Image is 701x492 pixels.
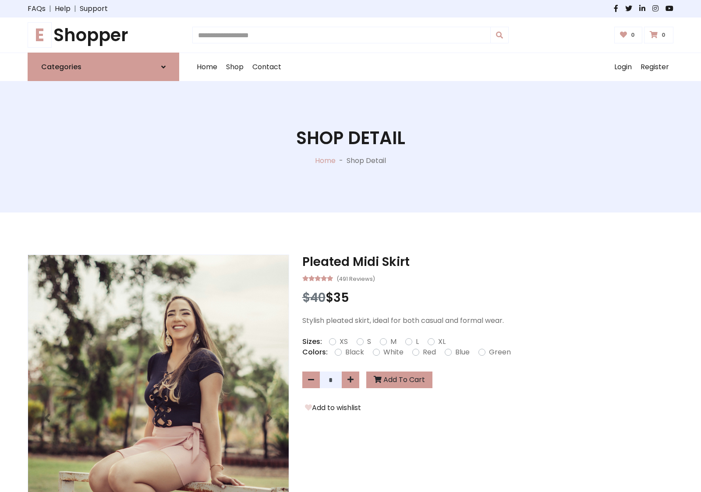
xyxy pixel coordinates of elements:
a: Contact [248,53,286,81]
span: | [46,4,55,14]
h3: $ [302,290,673,305]
a: Shop [222,53,248,81]
button: Add To Cart [366,372,432,388]
span: 0 [629,31,637,39]
p: Shop Detail [347,156,386,166]
label: Black [345,347,364,357]
h6: Categories [41,63,81,71]
a: Categories [28,53,179,81]
a: Help [55,4,71,14]
label: S [367,336,371,347]
label: XS [340,336,348,347]
label: XL [438,336,446,347]
label: L [416,336,419,347]
a: Home [315,156,336,166]
small: (491 Reviews) [336,273,375,283]
a: FAQs [28,4,46,14]
label: White [383,347,404,357]
button: Add to wishlist [302,402,364,414]
span: E [28,22,52,48]
a: Register [636,53,673,81]
h1: Shop Detail [296,127,405,149]
label: Green [489,347,511,357]
label: M [390,336,397,347]
span: $40 [302,289,326,306]
p: Sizes: [302,336,322,347]
h3: Pleated Midi Skirt [302,255,673,269]
p: - [336,156,347,166]
p: Colors: [302,347,328,357]
label: Blue [455,347,470,357]
h1: Shopper [28,25,179,46]
a: Home [192,53,222,81]
label: Red [423,347,436,357]
span: | [71,4,80,14]
span: 0 [659,31,668,39]
a: Login [610,53,636,81]
span: 35 [333,289,349,306]
a: Support [80,4,108,14]
a: EShopper [28,25,179,46]
a: 0 [644,27,673,43]
p: Stylish pleated skirt, ideal for both casual and formal wear. [302,315,673,326]
a: 0 [614,27,643,43]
